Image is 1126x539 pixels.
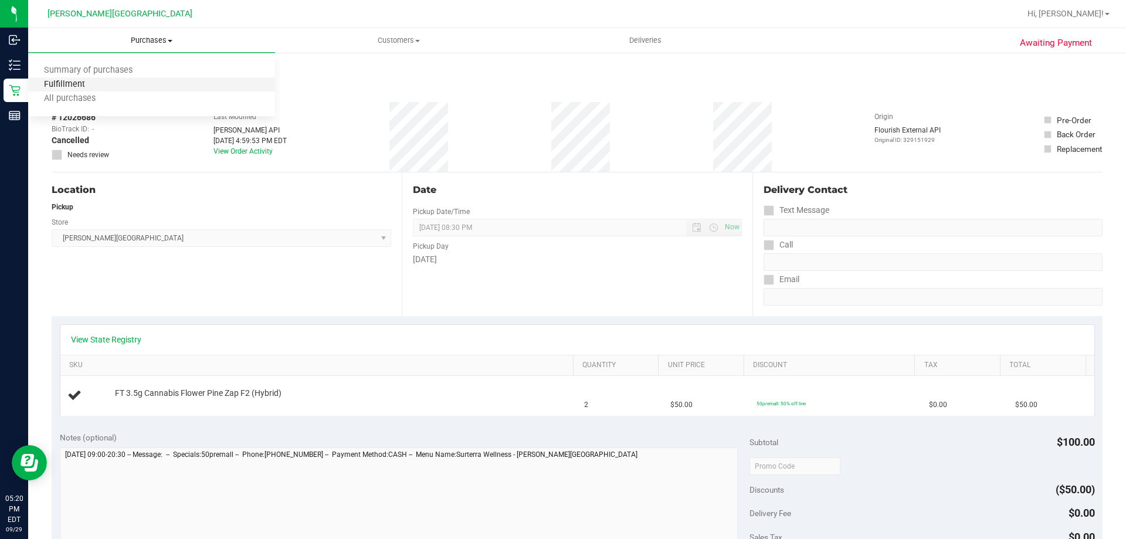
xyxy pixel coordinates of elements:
span: ($50.00) [1056,483,1095,496]
a: SKU [69,361,568,370]
inline-svg: Retail [9,84,21,96]
div: Location [52,183,391,197]
inline-svg: Reports [9,110,21,121]
span: Subtotal [749,438,778,447]
input: Format: (999) 999-9999 [764,219,1103,236]
label: Pickup Date/Time [413,206,470,217]
span: Hi, [PERSON_NAME]! [1027,9,1104,18]
span: Fulfillment [28,80,101,90]
span: # 12026686 [52,111,96,124]
span: $50.00 [670,399,693,411]
label: Last Modified [213,111,256,122]
span: $50.00 [1015,399,1037,411]
span: Customers [276,35,521,46]
span: Cancelled [52,134,89,147]
a: View State Registry [71,334,141,345]
label: Call [764,236,793,253]
a: Quantity [582,361,654,370]
span: [PERSON_NAME][GEOGRAPHIC_DATA] [48,9,192,19]
span: Needs review [67,150,109,160]
label: Pickup Day [413,241,449,252]
a: Customers [275,28,522,53]
a: Purchases Summary of purchases Fulfillment All purchases [28,28,275,53]
span: Deliveries [613,35,677,46]
input: Format: (999) 999-9999 [764,253,1103,271]
span: FT 3.5g Cannabis Flower Pine Zap F2 (Hybrid) [115,388,281,399]
p: Original ID: 329151929 [874,135,941,144]
span: $0.00 [1069,507,1095,519]
span: Summary of purchases [28,66,148,76]
span: Purchases [28,35,275,46]
div: Date [413,183,741,197]
span: $100.00 [1057,436,1095,448]
div: Delivery Contact [764,183,1103,197]
a: Deliveries [522,28,769,53]
input: Promo Code [749,457,840,475]
span: - [92,124,94,134]
span: BioTrack ID: [52,124,89,134]
a: Unit Price [668,361,740,370]
a: Total [1009,361,1081,370]
span: Delivery Fee [749,509,791,518]
strong: Pickup [52,203,73,211]
div: Back Order [1057,128,1096,140]
inline-svg: Inventory [9,59,21,71]
label: Text Message [764,202,829,219]
iframe: Resource center [12,445,47,480]
label: Email [764,271,799,288]
span: Notes (optional) [60,433,117,442]
span: 2 [584,399,588,411]
a: Discount [753,361,910,370]
label: Store [52,217,68,228]
div: Pre-Order [1057,114,1091,126]
span: $0.00 [929,399,947,411]
span: 50premall: 50% off line [757,401,806,406]
div: [DATE] 4:59:53 PM EDT [213,135,287,146]
span: All purchases [28,94,111,104]
span: Discounts [749,479,784,500]
span: Awaiting Payment [1020,36,1092,50]
p: 05:20 PM EDT [5,493,23,525]
a: Tax [924,361,996,370]
div: Flourish External API [874,125,941,144]
p: 09/29 [5,525,23,534]
div: Replacement [1057,143,1102,155]
div: [DATE] [413,253,741,266]
a: View Order Activity [213,147,273,155]
div: [PERSON_NAME] API [213,125,287,135]
inline-svg: Inbound [9,34,21,46]
label: Origin [874,111,893,122]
